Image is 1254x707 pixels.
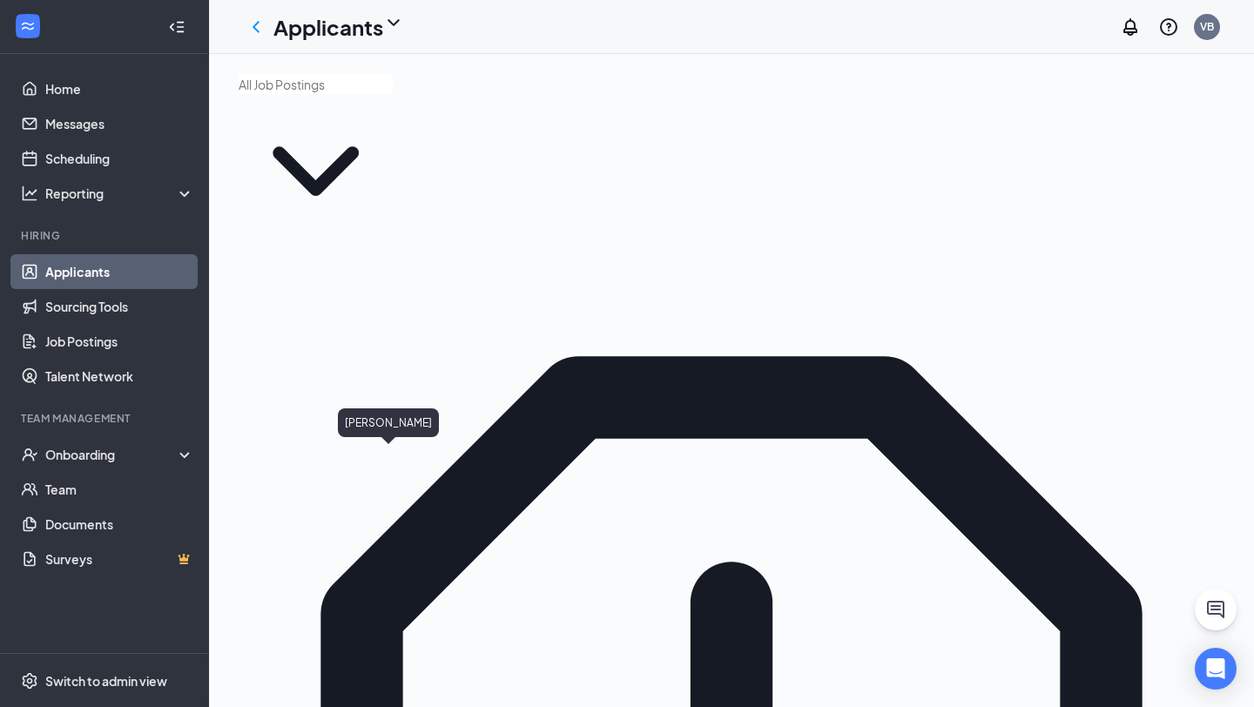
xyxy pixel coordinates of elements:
svg: Notifications [1120,17,1141,37]
svg: Analysis [21,185,38,202]
h1: Applicants [273,12,383,42]
div: VB [1200,19,1214,34]
svg: ChevronDown [383,12,404,33]
svg: ChevronLeft [246,17,266,37]
svg: Settings [21,672,38,690]
svg: ChatActive [1205,599,1226,620]
a: SurveysCrown [45,542,194,576]
div: Hiring [21,228,191,243]
div: Open Intercom Messenger [1195,648,1237,690]
input: All Job Postings [239,75,393,94]
svg: ChevronDown [239,94,393,248]
div: Onboarding [45,446,179,463]
div: Switch to admin view [45,672,167,690]
div: [PERSON_NAME] [338,408,439,437]
button: ChatActive [1195,589,1237,630]
a: Talent Network [45,359,194,394]
svg: QuestionInfo [1158,17,1179,37]
a: Job Postings [45,324,194,359]
svg: WorkstreamLogo [19,17,37,35]
a: Team [45,472,194,507]
a: Home [45,71,194,106]
svg: Collapse [168,18,185,36]
div: Team Management [21,411,191,426]
a: Applicants [45,254,194,289]
a: Sourcing Tools [45,289,194,324]
a: Messages [45,106,194,141]
a: Scheduling [45,141,194,176]
svg: UserCheck [21,446,38,463]
a: Documents [45,507,194,542]
div: Reporting [45,185,195,202]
